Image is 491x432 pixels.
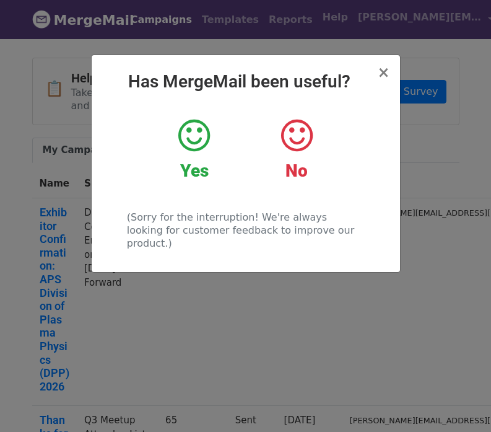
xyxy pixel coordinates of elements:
[180,161,209,181] strong: Yes
[102,71,390,92] h2: Has MergeMail been useful?
[127,211,364,250] p: (Sorry for the interruption! We're always looking for customer feedback to improve our product.)
[285,161,308,181] strong: No
[152,117,236,182] a: Yes
[429,372,491,432] iframe: Chat Widget
[377,65,389,80] button: Close
[377,64,389,81] span: ×
[254,117,338,182] a: No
